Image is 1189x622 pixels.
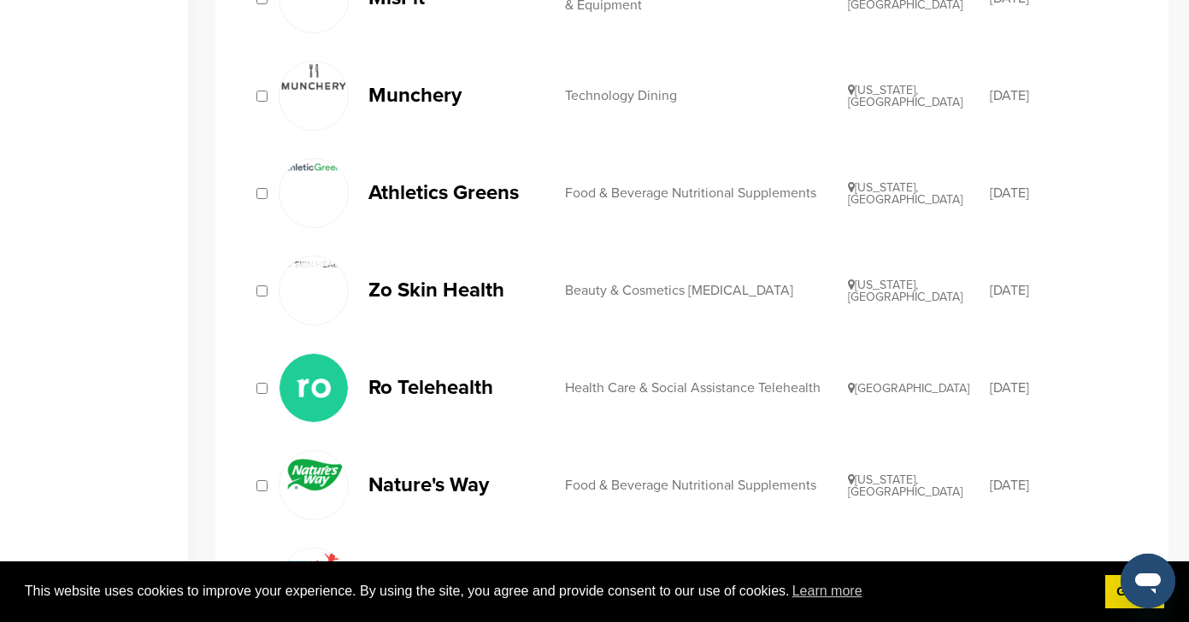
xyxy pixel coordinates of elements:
[368,85,548,106] p: Munchery
[990,89,1132,103] div: [DATE]
[368,279,548,301] p: Zo Skin Health
[280,62,348,92] img: Munchery logo
[848,473,990,498] div: [US_STATE], [GEOGRAPHIC_DATA]
[990,186,1132,200] div: [DATE]
[848,382,990,395] div: [GEOGRAPHIC_DATA]
[279,353,1131,423] a: Ro Ro Telehealth Health Care & Social Assistance Telehealth [GEOGRAPHIC_DATA] [DATE]
[279,158,1131,228] a: Ag logo tablet Athletics Greens Food & Beverage Nutritional Supplements [US_STATE], [GEOGRAPHIC_D...
[368,182,548,203] p: Athletics Greens
[990,478,1132,492] div: [DATE]
[279,548,1131,618] a: Screen shot 2015 02 27 at 9.24.19 am Partnership for a Healthier America Nonprofits & Association...
[280,161,348,173] img: Ag logo tablet
[565,284,848,297] div: Beauty & Cosmetics [MEDICAL_DATA]
[280,451,348,502] img: Screen shot 2015 03 02 at 11.29.45 am
[368,474,548,496] p: Nature's Way
[565,89,848,103] div: Technology Dining
[565,381,848,395] div: Health Care & Social Assistance Telehealth
[280,549,348,586] img: Screen shot 2015 02 27 at 9.24.19 am
[565,478,848,492] div: Food & Beverage Nutritional Supplements
[990,381,1132,395] div: [DATE]
[279,255,1131,326] a: Logo new Zo Skin Health Beauty & Cosmetics [MEDICAL_DATA] [US_STATE], [GEOGRAPHIC_DATA] [DATE]
[990,284,1132,297] div: [DATE]
[279,450,1131,520] a: Screen shot 2015 03 02 at 11.29.45 am Nature's Way Food & Beverage Nutritional Supplements [US_ST...
[280,261,348,267] img: Logo new
[279,61,1131,131] a: Munchery logo Munchery Technology Dining [US_STATE], [GEOGRAPHIC_DATA] [DATE]
[790,578,865,604] a: learn more about cookies
[848,279,990,303] div: [US_STATE], [GEOGRAPHIC_DATA]
[565,186,848,200] div: Food & Beverage Nutritional Supplements
[848,181,990,206] div: [US_STATE], [GEOGRAPHIC_DATA]
[25,578,1092,604] span: This website uses cookies to improve your experience. By using the site, you agree and provide co...
[368,377,548,398] p: Ro Telehealth
[1105,575,1164,609] a: dismiss cookie message
[1121,554,1175,608] iframe: Button to launch messaging window
[280,354,348,422] img: Ro
[848,84,990,109] div: [US_STATE], [GEOGRAPHIC_DATA]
